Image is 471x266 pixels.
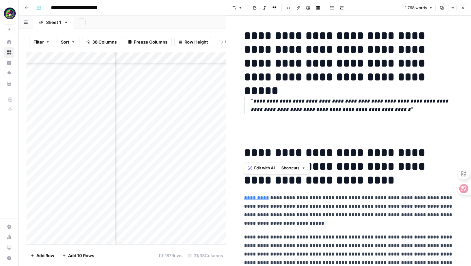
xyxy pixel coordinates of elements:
[124,37,172,47] button: Freeze Columns
[4,37,14,47] a: Home
[46,19,61,26] div: Sheet 1
[4,58,14,68] a: Insights
[185,250,226,261] div: 31/38 Columns
[4,47,14,58] a: Browse
[61,39,69,45] span: Sort
[281,165,300,171] span: Shortcuts
[4,232,14,242] a: Usage
[134,39,167,45] span: Freeze Columns
[402,4,436,12] button: 1,798 words
[33,39,44,45] span: Filter
[68,252,94,259] span: Add 10 Rows
[4,79,14,89] a: Your Data
[405,5,427,11] span: 1,798 words
[246,164,277,172] button: Edit with AI
[57,37,79,47] button: Sort
[174,37,212,47] button: Row Height
[254,165,275,171] span: Edit with AI
[4,5,14,22] button: Workspace: Meshy
[26,250,58,261] button: Add Row
[4,221,14,232] a: Settings
[4,8,16,19] img: Meshy Logo
[279,164,308,172] button: Shortcuts
[36,252,54,259] span: Add Row
[4,68,14,79] a: Opportunities
[4,242,14,253] a: Learning Hub
[58,250,98,261] button: Add 10 Rows
[4,253,14,263] button: Help + Support
[82,37,121,47] button: 38 Columns
[215,37,240,47] button: Undo
[29,37,54,47] button: Filter
[33,16,74,29] a: Sheet 1
[184,39,208,45] span: Row Height
[92,39,117,45] span: 38 Columns
[156,250,185,261] div: 187 Rows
